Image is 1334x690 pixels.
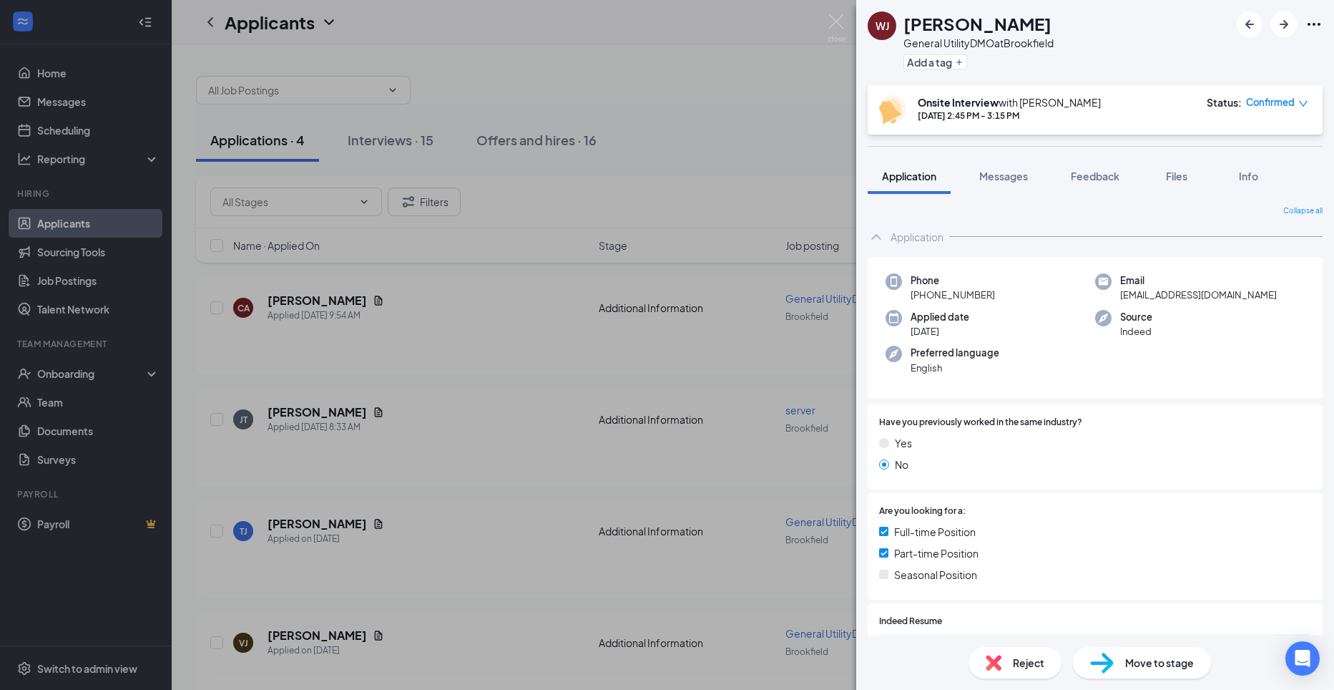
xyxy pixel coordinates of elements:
[918,110,1101,122] div: [DATE] 2:45 PM - 3:15 PM
[1239,170,1258,183] span: Info
[1120,273,1277,288] span: Email
[879,615,942,628] span: Indeed Resume
[1285,641,1320,676] div: Open Intercom Messenger
[903,11,1051,36] h1: [PERSON_NAME]
[918,95,1101,110] div: with [PERSON_NAME]
[1305,16,1323,33] svg: Ellipses
[1275,16,1293,33] svg: ArrowRight
[1237,11,1262,37] button: ArrowLeftNew
[911,273,995,288] span: Phone
[918,96,999,109] b: Onsite Interview
[882,170,936,183] span: Application
[1298,99,1308,109] span: down
[1125,655,1194,671] span: Move to stage
[894,567,977,583] span: Seasonal Position
[1120,310,1152,324] span: Source
[955,58,963,67] svg: Plus
[891,230,943,244] div: Application
[894,545,979,561] span: Part-time Position
[903,54,967,69] button: PlusAdd a tag
[879,416,1082,429] span: Have you previously worked in the same industry?
[1120,288,1277,302] span: [EMAIL_ADDRESS][DOMAIN_NAME]
[1283,205,1323,217] span: Collapse all
[979,170,1028,183] span: Messages
[911,361,999,375] span: English
[895,435,912,451] span: Yes
[1120,324,1152,339] span: Indeed
[1071,170,1119,183] span: Feedback
[876,19,889,33] div: WJ
[903,36,1054,50] div: General UtilityDMO at Brookfield
[1241,16,1258,33] svg: ArrowLeftNew
[879,505,966,518] span: Are you looking for a:
[911,288,995,302] span: [PHONE_NUMBER]
[911,324,969,339] span: [DATE]
[911,346,999,360] span: Preferred language
[894,524,976,540] span: Full-time Position
[868,228,885,246] svg: ChevronUp
[1246,95,1295,110] span: Confirmed
[1271,11,1297,37] button: ArrowRight
[895,457,908,472] span: No
[911,310,969,324] span: Applied date
[1166,170,1187,183] span: Files
[1207,95,1242,110] div: Status :
[1013,655,1044,671] span: Reject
